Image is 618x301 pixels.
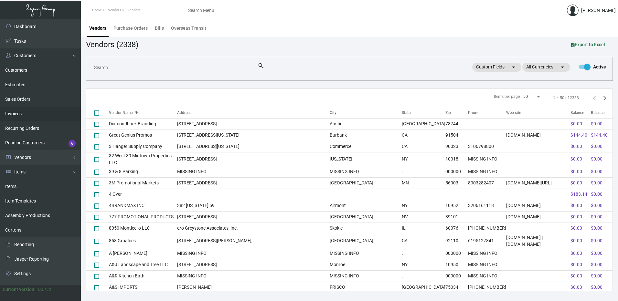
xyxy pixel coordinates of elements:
td: MISSING INFO [330,270,401,282]
td: 60076 [445,223,468,234]
span: $0.00 [570,251,582,256]
td: A [PERSON_NAME] [109,248,177,259]
span: Home [92,8,102,12]
td: [PERSON_NAME] [177,282,330,293]
div: [PERSON_NAME] [581,7,616,14]
td: [DOMAIN_NAME] [506,130,570,141]
td: 10018 [445,152,468,166]
td: CA [402,234,445,248]
span: $0.00 [591,121,602,126]
button: Next page [600,93,610,103]
td: FRISCO [330,282,401,293]
td: 4BRANDMAX INC [109,200,177,211]
div: Current version: [3,286,36,293]
td: c/o Greystone Associates, Inc. [177,223,330,234]
mat-select: Items per page: [523,95,541,99]
td: [STREET_ADDRESS][US_STATE] [177,130,330,141]
mat-chip: Custom Fields [472,63,521,72]
span: $0.00 [591,203,602,208]
td: 3 Hanger Supply Company [109,141,177,152]
td: 3106798800 [468,141,506,152]
div: Phone [468,110,479,116]
span: $0.00 [591,192,602,197]
td: [STREET_ADDRESS][PERSON_NAME], [177,234,330,248]
div: Purchase Orders [113,25,148,32]
div: Zip [445,110,468,116]
div: Balance [591,110,613,116]
span: $0.00 [570,169,582,174]
div: Vendors [89,25,106,32]
div: Phone [468,110,506,116]
td: Great Genius Promos [109,130,177,141]
span: $0.00 [570,144,582,149]
td: [GEOGRAPHIC_DATA] [402,118,445,130]
span: $183.14 [570,192,587,197]
span: $0.00 [570,156,582,161]
td: A&J Landscape and Tree LLC [109,259,177,270]
div: Address [177,110,191,116]
td: [GEOGRAPHIC_DATA] [330,234,401,248]
td: MN [402,177,445,189]
span: $0.00 [591,169,602,174]
span: $0.00 [570,203,582,208]
td: MISSING INFO [468,270,506,282]
td: 91504 [445,130,468,141]
td: [STREET_ADDRESS] [177,152,330,166]
td: MISSING INFO [468,248,506,259]
td: Monroe [330,259,401,270]
td: IL [402,223,445,234]
td: 858 Grpahics [109,234,177,248]
td: 10950 [445,259,468,270]
td: Commerce [330,141,401,152]
div: City [330,110,336,116]
td: 777 PROMOTIONAL PRODUCTS [109,211,177,223]
span: $0.00 [570,121,582,126]
td: [DOMAIN_NAME] [506,200,570,211]
td: Skokie [330,223,401,234]
td: 56003 [445,177,468,189]
td: MISSING INFO [468,259,506,270]
td: [STREET_ADDRESS] [177,211,330,223]
span: Export to Excel [571,42,605,47]
td: [DOMAIN_NAME] [506,211,570,223]
mat-icon: arrow_drop_down [510,63,517,71]
td: 90023 [445,141,468,152]
td: 382 [US_STATE] 59 [177,200,330,211]
td: [DOMAIN_NAME][URL] [506,177,570,189]
td: [GEOGRAPHIC_DATA] [402,282,445,293]
td: [STREET_ADDRESS][US_STATE] [177,141,330,152]
td: [STREET_ADDRESS] [177,259,330,270]
td: Burbank [330,130,401,141]
td: [STREET_ADDRESS] [177,177,330,189]
span: $0.00 [570,214,582,219]
td: Diamondback Branding [109,118,177,130]
b: Active [593,64,606,69]
span: Vendors [127,8,141,12]
td: Austin [330,118,401,130]
td: [DOMAIN_NAME] | [DOMAIN_NAME] [506,234,570,248]
span: $0.00 [591,262,602,267]
mat-icon: search [258,62,264,70]
td: 32 West 39 Midtown Properties LLC [109,152,177,166]
td: CA [402,130,445,141]
span: 50 [523,94,528,99]
mat-icon: arrow_drop_down [559,63,566,71]
td: NY [402,259,445,270]
td: . [402,248,445,259]
div: Vendor Name [109,110,133,116]
div: Zip [445,110,451,116]
td: NV [402,211,445,223]
td: [US_STATE] [330,152,401,166]
span: $0.00 [570,273,582,278]
td: 39 & 8 Parking [109,166,177,177]
mat-chip: All Currencies [522,63,570,72]
div: 1 – 50 of 2338 [553,95,579,101]
button: Previous page [589,93,600,103]
span: $0.00 [591,180,602,185]
div: Balance [591,110,604,116]
td: MISSING INFO [177,248,330,259]
span: $0.00 [570,238,582,243]
span: $0.00 [570,225,582,231]
td: MISSING INFO [177,166,330,177]
td: [GEOGRAPHIC_DATA] [330,211,401,223]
